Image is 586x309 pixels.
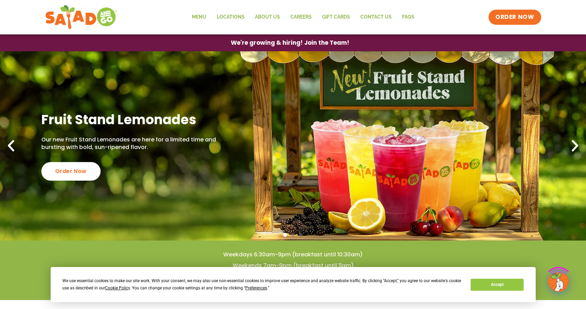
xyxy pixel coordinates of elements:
div: Order Now [41,162,101,181]
img: new-SAG-logo-768×292 [45,3,118,31]
button: Accept [471,279,524,291]
span: Preferences [245,286,267,290]
a: About Us [250,9,285,25]
a: FAQs [397,9,420,25]
a: Careers [285,9,317,25]
span: We're growing & hiring! Join the Team! [231,40,349,46]
span: ORDER NOW [495,13,534,21]
div: Next slide [567,138,583,153]
span: Go to slide 3 [299,233,303,237]
a: Locations [212,9,250,25]
div: Cookie Consent Prompt [51,267,536,302]
a: Contact Us [355,9,397,25]
span: Cookie Policy [105,286,130,290]
div: Previous slide [3,138,19,153]
span: Go to slide 1 [283,233,287,237]
p: Our new Fruit Stand Lemonades are here for a limited time and bursting with bold, sun-ripened fla... [41,136,221,151]
a: We're growing & hiring! Join the Team! [220,35,360,51]
div: We use essential cookies to make our site work. With your consent, we may also use non-essential ... [62,277,462,292]
a: ORDER NOW [489,10,541,25]
nav: Menu [187,9,420,25]
h4: Weekdays 6:30am-9pm (breakfast until 10:30am) [14,251,572,258]
a: Menu [187,9,212,25]
span: Go to slide 2 [291,233,295,237]
h2: Fruit Stand Lemonades [41,111,221,128]
a: GIFT CARDS [317,9,355,25]
h4: Weekends 7am-9pm (breakfast until 11am) [14,262,572,269]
